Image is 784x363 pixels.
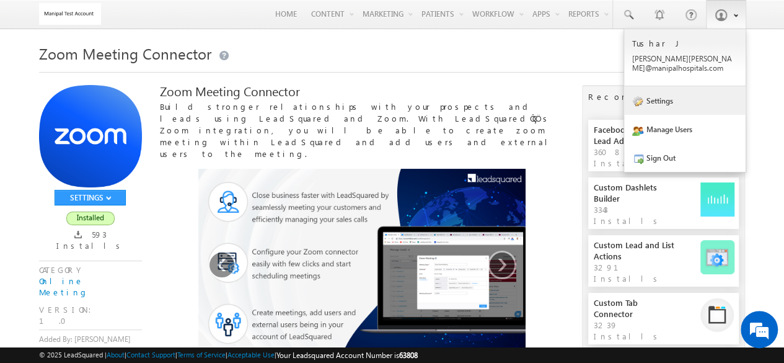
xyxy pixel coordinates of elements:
div: 3608 Installs [594,146,674,169]
button: SETTINGS [55,190,126,205]
div: 3291 Installs [594,262,674,284]
p: [PERSON_NAME] [PERSON_NAME]@m anipa lhosp itals .com [632,54,738,73]
textarea: Type your message and hit 'Enter' [16,115,226,269]
div: Recommended: [588,91,661,109]
div: Zoom Meeting Connector [160,85,564,96]
a: Contact Support [126,351,175,359]
div: Custom Tab Connector [594,297,674,320]
em: Start Chat [169,279,225,296]
div: Minimize live chat window [203,6,233,36]
a: Settings [624,86,746,115]
div: 3343 Installs [594,204,674,226]
div: Custom Lead and List Actions [594,240,674,262]
span: Installed [66,212,115,225]
span: 63808 [399,351,418,360]
span: Your Leadsquared Account Number is [276,351,418,360]
img: d_60004797649_company_0_60004797649 [21,65,52,81]
a: Online Meeting [39,276,89,297]
a: Sign Out [624,143,746,172]
img: Custom Logo [39,3,101,25]
a: ‹ [208,251,236,279]
a: Tushar J [PERSON_NAME][PERSON_NAME]@manipalhospitals.com [624,29,746,86]
label: Added By: [PERSON_NAME] [39,334,141,345]
span: © 2025 LeadSquared | | | | | [39,349,418,361]
p: Tushar J [632,38,738,48]
a: Acceptable Use [227,351,275,359]
img: connector Image [700,182,734,217]
img: First [198,169,526,357]
img: connector-image [39,85,141,187]
a: Manage Users [624,115,746,143]
div: Custom Dashlets Builder [594,182,674,204]
a: About [107,351,125,359]
img: connector Image [700,298,734,332]
div: 1.0 [39,315,141,326]
div: Facebook/Instagram Lead Ads [594,124,674,146]
a: Terms of Service [177,351,226,359]
div: VERSION: [39,304,141,315]
a: › [488,251,516,279]
label: Added On: [DATE] 11:07:49 AM [39,345,141,356]
span: Zoom Meeting Connector [39,43,211,63]
div: Chat with us now [64,65,208,81]
span: 593 Installs [56,229,125,251]
p: Build stronger relationships with your prospects and leads using LeadSquared and Zoom. With LeadS... [160,101,564,159]
div: 3239 Installs [594,320,674,342]
img: connector Image [700,240,734,274]
div: CATEGORY [39,264,141,276]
